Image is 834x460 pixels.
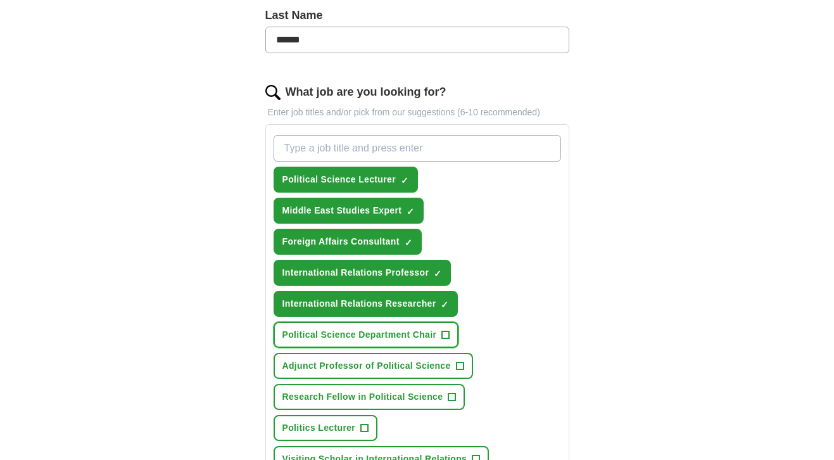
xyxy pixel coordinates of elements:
[274,322,459,348] button: Political Science Department Chair
[405,238,412,248] span: ✓
[282,235,400,248] span: Foreign Affairs Consultant
[274,415,378,441] button: Politics Lecturer
[265,7,569,24] label: Last Name
[282,328,437,342] span: Political Science Department Chair
[274,198,424,224] button: Middle East Studies Expert✓
[401,176,408,186] span: ✓
[282,359,451,373] span: Adjunct Professor of Political Science
[274,260,452,286] button: International Relations Professor✓
[282,173,396,186] span: Political Science Lecturer
[265,85,281,100] img: search.png
[407,207,414,217] span: ✓
[274,229,422,255] button: Foreign Affairs Consultant✓
[282,266,429,279] span: International Relations Professor
[274,135,561,162] input: Type a job title and press enter
[274,167,419,193] button: Political Science Lecturer✓
[282,421,356,435] span: Politics Lecturer
[265,106,569,119] p: Enter job titles and/or pick from our suggestions (6-10 recommended)
[441,300,448,310] span: ✓
[274,353,473,379] button: Adjunct Professor of Political Science
[274,291,458,317] button: International Relations Researcher✓
[434,269,441,279] span: ✓
[282,204,402,217] span: Middle East Studies Expert
[282,390,443,404] span: Research Fellow in Political Science
[274,384,465,410] button: Research Fellow in Political Science
[286,84,446,101] label: What job are you looking for?
[282,297,436,310] span: International Relations Researcher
